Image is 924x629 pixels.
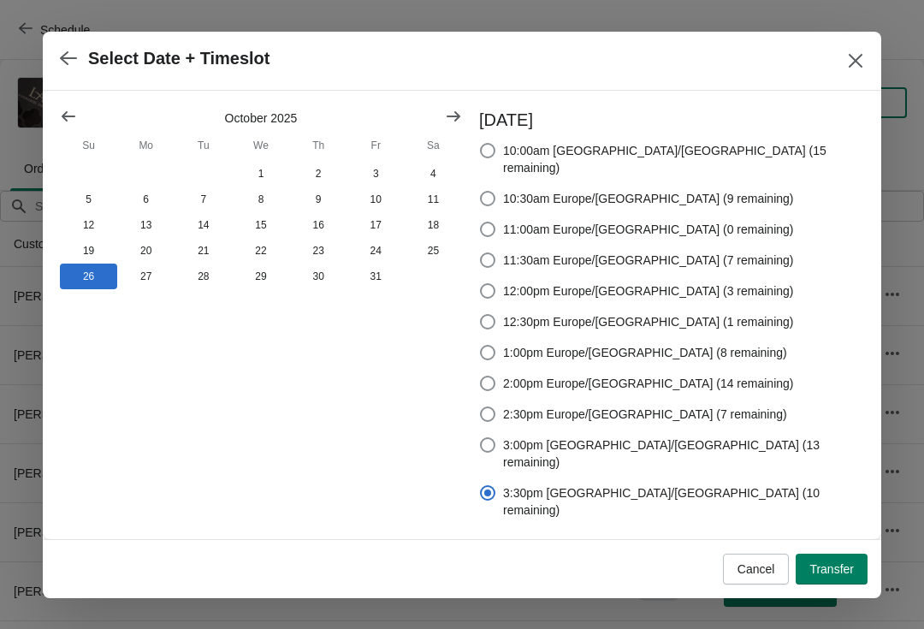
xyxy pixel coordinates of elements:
button: Sunday October 19 2025 [60,238,117,264]
span: Cancel [737,562,775,576]
h2: Select Date + Timeslot [88,49,270,68]
span: 12:00pm Europe/[GEOGRAPHIC_DATA] (3 remaining) [503,282,794,300]
button: Tuesday October 21 2025 [175,238,232,264]
button: Wednesday October 22 2025 [232,238,289,264]
button: Cancel [723,554,790,584]
button: Monday October 13 2025 [117,212,175,238]
button: Friday October 10 2025 [347,187,405,212]
th: Wednesday [232,130,289,161]
button: Friday October 3 2025 [347,161,405,187]
button: Close [840,45,871,76]
span: 12:30pm Europe/[GEOGRAPHIC_DATA] (1 remaining) [503,313,794,330]
button: Saturday October 11 2025 [405,187,462,212]
button: Sunday October 26 2025 [60,264,117,289]
span: 11:00am Europe/[GEOGRAPHIC_DATA] (0 remaining) [503,221,794,238]
button: Monday October 27 2025 [117,264,175,289]
button: Wednesday October 29 2025 [232,264,289,289]
button: Friday October 17 2025 [347,212,405,238]
button: Tuesday October 28 2025 [175,264,232,289]
button: Thursday October 16 2025 [290,212,347,238]
h3: [DATE] [479,108,864,132]
button: Thursday October 9 2025 [290,187,347,212]
button: Tuesday October 7 2025 [175,187,232,212]
button: Wednesday October 1 2025 [232,161,289,187]
span: 11:30am Europe/[GEOGRAPHIC_DATA] (7 remaining) [503,252,794,269]
th: Sunday [60,130,117,161]
span: 3:00pm [GEOGRAPHIC_DATA]/[GEOGRAPHIC_DATA] (13 remaining) [503,436,864,471]
span: Transfer [809,562,854,576]
button: Sunday October 12 2025 [60,212,117,238]
button: Transfer [796,554,868,584]
button: Saturday October 4 2025 [405,161,462,187]
button: Sunday October 5 2025 [60,187,117,212]
th: Tuesday [175,130,232,161]
span: 3:30pm [GEOGRAPHIC_DATA]/[GEOGRAPHIC_DATA] (10 remaining) [503,484,864,519]
th: Friday [347,130,405,161]
span: 10:30am Europe/[GEOGRAPHIC_DATA] (9 remaining) [503,190,794,207]
button: Thursday October 2 2025 [290,161,347,187]
button: Monday October 20 2025 [117,238,175,264]
button: Tuesday October 14 2025 [175,212,232,238]
th: Saturday [405,130,462,161]
span: 2:30pm Europe/[GEOGRAPHIC_DATA] (7 remaining) [503,406,787,423]
button: Wednesday October 15 2025 [232,212,289,238]
span: 2:00pm Europe/[GEOGRAPHIC_DATA] (14 remaining) [503,375,794,392]
button: Friday October 31 2025 [347,264,405,289]
button: Monday October 6 2025 [117,187,175,212]
span: 10:00am [GEOGRAPHIC_DATA]/[GEOGRAPHIC_DATA] (15 remaining) [503,142,864,176]
th: Thursday [290,130,347,161]
button: Saturday October 25 2025 [405,238,462,264]
button: Thursday October 23 2025 [290,238,347,264]
button: Saturday October 18 2025 [405,212,462,238]
button: Show previous month, September 2025 [53,101,84,132]
button: Wednesday October 8 2025 [232,187,289,212]
span: 1:00pm Europe/[GEOGRAPHIC_DATA] (8 remaining) [503,344,787,361]
button: Show next month, November 2025 [438,101,469,132]
button: Thursday October 30 2025 [290,264,347,289]
th: Monday [117,130,175,161]
button: Friday October 24 2025 [347,238,405,264]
